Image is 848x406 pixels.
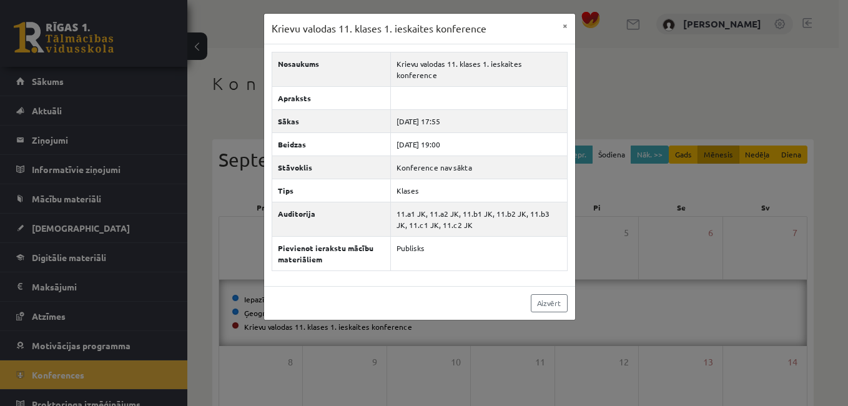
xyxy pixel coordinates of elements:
[272,179,391,202] th: Tips
[391,156,567,179] td: Konference nav sākta
[272,21,486,36] h3: Krievu valodas 11. klases 1. ieskaites konference
[391,236,567,270] td: Publisks
[272,86,391,109] th: Apraksts
[531,294,568,312] a: Aizvērt
[272,236,391,270] th: Pievienot ierakstu mācību materiāliem
[391,52,567,86] td: Krievu valodas 11. klases 1. ieskaites konference
[272,132,391,156] th: Beidzas
[391,202,567,236] td: 11.a1 JK, 11.a2 JK, 11.b1 JK, 11.b2 JK, 11.b3 JK, 11.c1 JK, 11.c2 JK
[272,156,391,179] th: Stāvoklis
[272,109,391,132] th: Sākas
[391,132,567,156] td: [DATE] 19:00
[391,109,567,132] td: [DATE] 17:55
[272,52,391,86] th: Nosaukums
[391,179,567,202] td: Klases
[272,202,391,236] th: Auditorija
[555,14,575,37] button: ×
